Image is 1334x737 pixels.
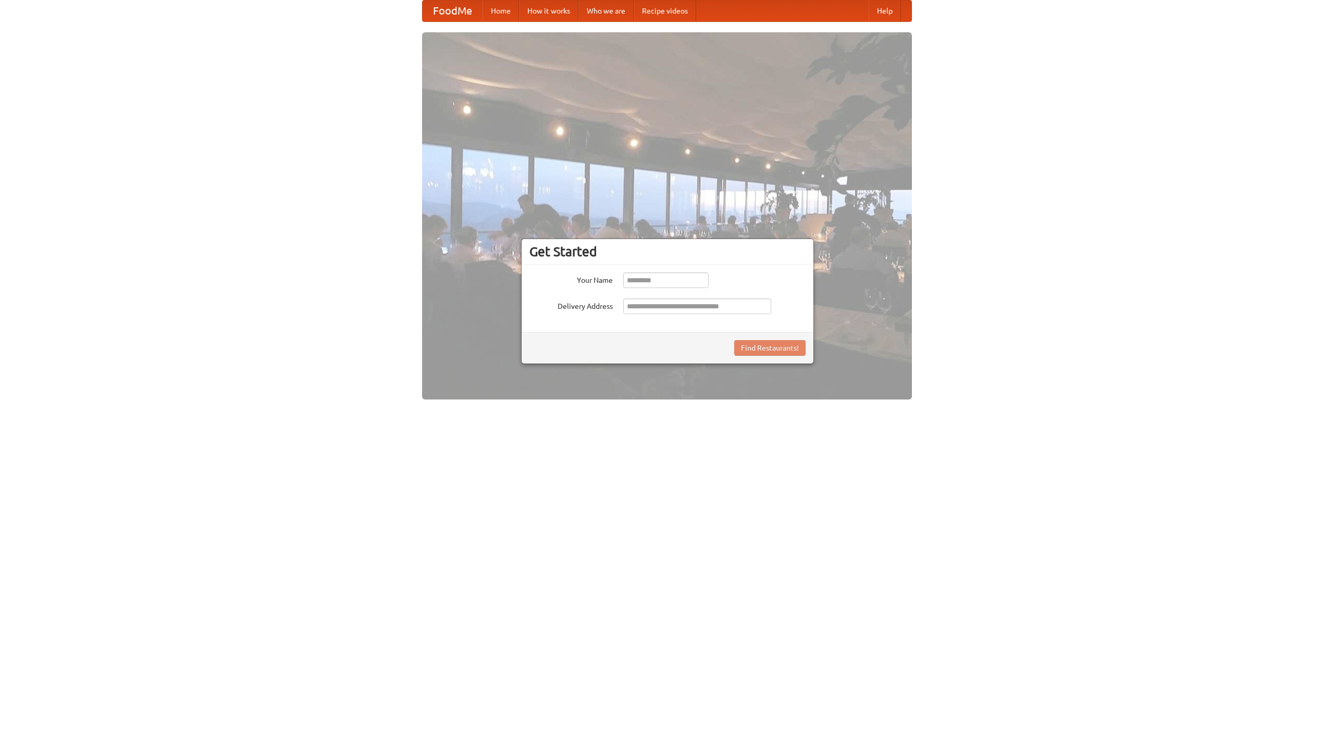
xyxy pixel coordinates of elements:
label: Your Name [529,272,613,285]
label: Delivery Address [529,298,613,311]
a: How it works [519,1,578,21]
button: Find Restaurants! [734,340,806,356]
h3: Get Started [529,244,806,259]
a: Help [869,1,901,21]
a: Home [483,1,519,21]
a: Recipe videos [634,1,696,21]
a: FoodMe [423,1,483,21]
a: Who we are [578,1,634,21]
